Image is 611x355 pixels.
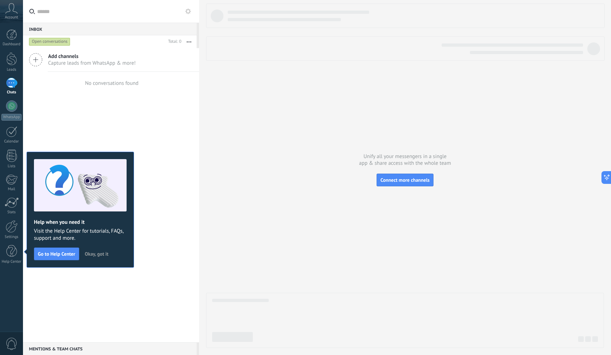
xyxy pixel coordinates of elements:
span: Capture leads from WhatsApp & more! [48,60,136,66]
div: Leads [1,68,22,72]
div: Total: 0 [165,38,181,45]
div: Dashboard [1,42,22,47]
div: Stats [1,210,22,215]
div: Mail [1,187,22,192]
div: Lists [1,164,22,169]
button: Okay, got it [82,249,112,259]
span: Add channels [48,53,136,60]
span: Account [5,15,18,20]
div: Mentions & Team chats [23,342,197,355]
span: Go to Help Center [38,251,75,256]
div: Help Center [1,260,22,264]
div: Open conversations [29,37,70,46]
div: Inbox [23,23,197,35]
h2: Help when you need it [34,219,127,226]
span: Okay, got it [85,251,109,256]
span: Visit the Help Center for tutorials, FAQs, support and more. [34,228,127,242]
button: Go to Help Center [34,248,79,260]
div: Settings [1,235,22,239]
div: WhatsApp [1,114,22,121]
button: Connect more channels [377,174,433,186]
span: Connect more channels [380,177,430,183]
div: No conversations found [85,80,138,87]
div: Calendar [1,139,22,144]
div: Chats [1,90,22,95]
